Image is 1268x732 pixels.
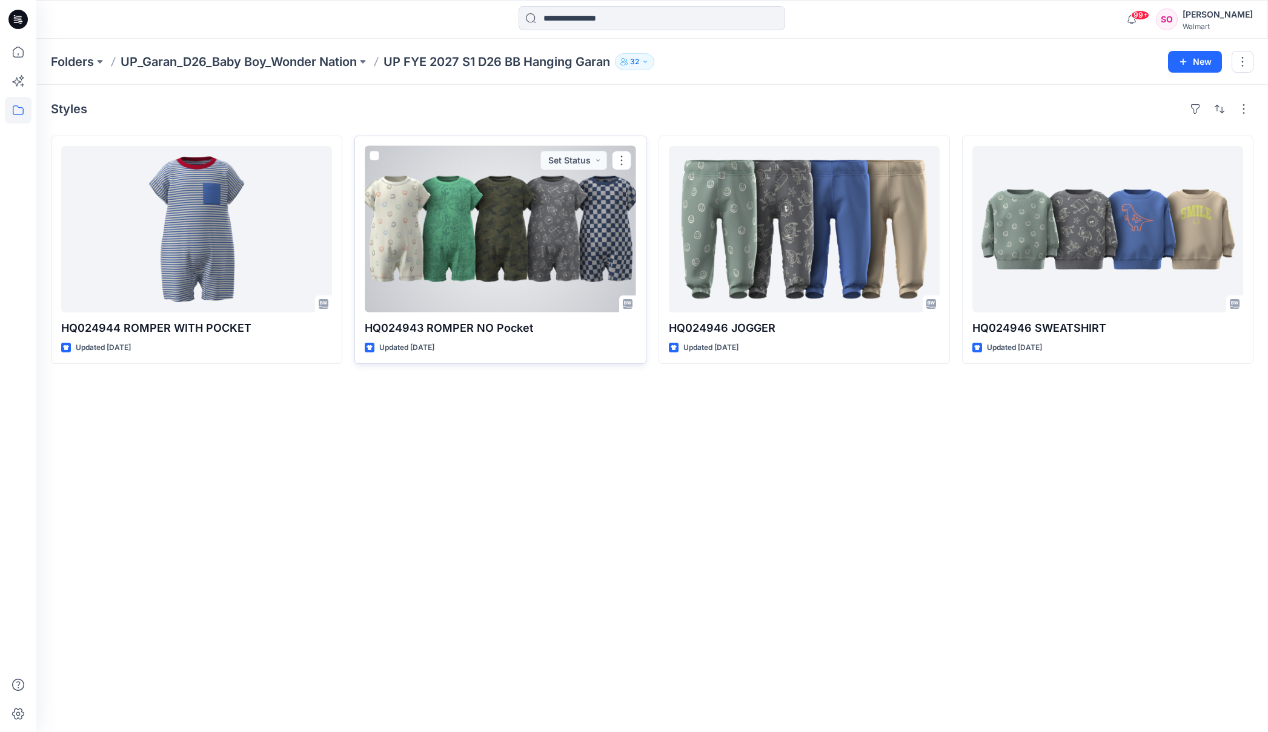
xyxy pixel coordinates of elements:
p: Updated [DATE] [987,341,1042,354]
a: Folders [51,53,94,70]
div: [PERSON_NAME] [1183,7,1253,22]
a: HQ024946 JOGGER [669,146,940,312]
a: HQ024943 ROMPER NO Pocket [365,146,636,312]
a: HQ024944 ROMPER WITH POCKET [61,146,332,312]
p: HQ024943 ROMPER NO Pocket [365,320,636,337]
a: UP_Garan_D26_Baby Boy_Wonder Nation [121,53,357,70]
p: HQ024944 ROMPER WITH POCKET [61,320,332,337]
span: 99+ [1131,10,1149,20]
h4: Styles [51,102,87,116]
p: Updated [DATE] [379,341,434,354]
button: 32 [615,53,654,70]
p: Updated [DATE] [683,341,739,354]
p: HQ024946 SWEATSHIRT [972,320,1243,337]
a: HQ024946 SWEATSHIRT [972,146,1243,312]
p: UP FYE 2027 S1 D26 BB Hanging Garan [383,53,610,70]
div: Walmart [1183,22,1253,31]
button: New [1168,51,1222,73]
p: Updated [DATE] [76,341,131,354]
div: SO [1156,8,1178,30]
p: 32 [630,55,639,68]
p: HQ024946 JOGGER [669,320,940,337]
